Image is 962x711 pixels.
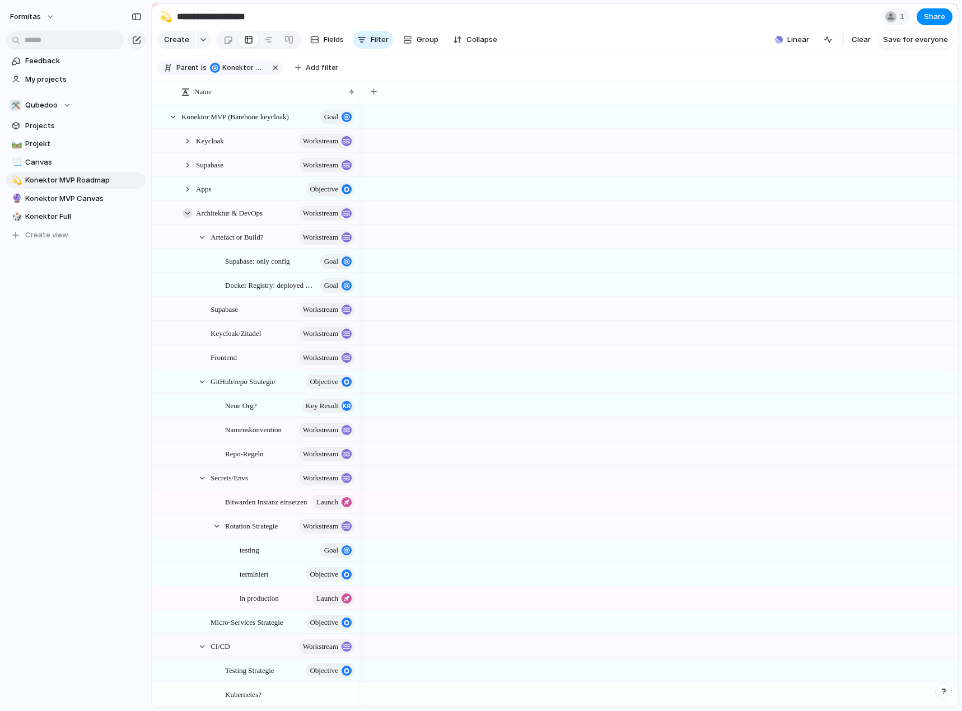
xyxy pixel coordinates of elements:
[6,118,146,134] a: Projects
[240,543,259,556] span: testing
[211,615,283,628] span: Micro-Services Strategie
[787,34,809,45] span: Linear
[324,278,338,293] span: goal
[6,71,146,88] a: My projects
[25,157,142,168] span: Canvas
[883,34,948,45] span: Save for everyone
[12,138,20,151] div: 🛤️
[316,494,338,510] span: launch
[310,374,338,390] span: objective
[12,192,20,205] div: 🔮
[299,519,354,534] button: workstream
[324,109,338,125] span: goal
[299,158,354,172] button: workstream
[211,639,230,652] span: CI/CD
[225,495,307,508] span: Bitwarden Instanz einsetzen
[299,639,354,654] button: workstream
[320,543,354,558] button: goal
[324,254,338,269] span: goal
[225,687,261,700] span: Kubernetes?
[299,447,354,461] button: workstream
[303,422,338,438] span: workstream
[10,157,21,168] button: 📃
[917,8,952,25] button: Share
[310,181,338,197] span: objective
[299,302,354,317] button: workstream
[306,182,354,197] button: objective
[25,55,142,67] span: Feedback
[6,97,146,114] button: 🛠️Qubedoo
[299,134,354,148] button: workstream
[225,423,282,436] span: Namenskonvention
[324,542,338,558] span: goal
[320,254,354,269] button: goal
[196,158,223,171] span: Supabase
[303,302,338,317] span: workstream
[240,591,279,604] span: in production
[879,31,952,49] button: Save for everyone
[5,8,60,26] button: Formitas
[371,34,389,45] span: Filter
[847,31,875,49] button: Clear
[303,350,338,366] span: workstream
[303,326,338,342] span: workstream
[299,471,354,485] button: workstream
[312,591,354,606] button: launch
[10,138,21,149] button: 🛤️
[25,230,68,241] span: Create view
[225,254,290,267] span: Supabase: only config
[157,31,195,49] button: Create
[25,100,58,111] span: Qubedoo
[449,31,502,49] button: Collapse
[306,63,338,73] span: Add filter
[25,138,142,149] span: Projekt
[194,86,212,97] span: Name
[398,31,444,49] button: Group
[211,302,238,315] span: Supabase
[25,120,142,132] span: Projects
[25,211,142,222] span: Konektor Full
[299,350,354,365] button: workstream
[303,446,338,462] span: workstream
[196,134,224,147] span: Keycloak
[353,31,393,49] button: Filter
[12,211,20,223] div: 🎲
[211,326,261,339] span: Keycloak/Zitadel
[306,375,354,389] button: objective
[25,193,142,204] span: Konektor MVP Canvas
[302,399,354,413] button: Key result
[306,398,338,414] span: Key result
[6,208,146,225] a: 🎲Konektor Full
[310,567,338,582] span: objective
[6,190,146,207] a: 🔮Konektor MVP Canvas
[211,375,275,387] span: GitHub/repo Strategie
[10,193,21,204] button: 🔮
[6,154,146,171] div: 📃Canvas
[12,156,20,169] div: 📃
[303,639,338,654] span: workstream
[306,567,354,582] button: objective
[924,11,945,22] span: Share
[770,31,814,48] button: Linear
[157,8,175,26] button: 💫
[299,423,354,437] button: workstream
[306,663,354,678] button: objective
[6,172,146,189] a: 💫Konektor MVP Roadmap
[225,399,256,411] span: Neue Org?
[417,34,438,45] span: Group
[299,206,354,221] button: workstream
[211,471,248,484] span: Secrets/Envs
[303,470,338,486] span: workstream
[299,326,354,341] button: workstream
[240,567,268,580] span: terminiert
[10,100,21,111] div: 🛠️
[303,157,338,173] span: workstream
[6,135,146,152] a: 🛤️Projekt
[199,62,209,74] button: is
[201,63,207,73] span: is
[320,110,354,124] button: goal
[312,495,354,509] button: launch
[176,63,199,73] span: Parent
[299,230,354,245] button: workstream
